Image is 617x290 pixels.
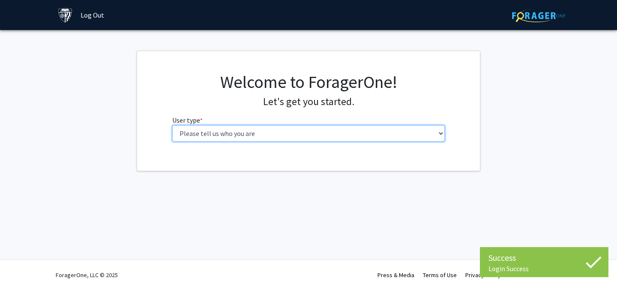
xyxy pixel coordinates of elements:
[423,271,457,279] a: Terms of Use
[172,96,445,108] h4: Let's get you started.
[488,264,600,273] div: Login Success
[58,8,73,23] img: Johns Hopkins University Logo
[56,260,118,290] div: ForagerOne, LLC © 2025
[172,115,203,125] label: User type
[172,72,445,92] h1: Welcome to ForagerOne!
[488,251,600,264] div: Success
[512,9,566,22] img: ForagerOne Logo
[377,271,414,279] a: Press & Media
[6,251,36,284] iframe: Chat
[465,271,501,279] a: Privacy Policy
